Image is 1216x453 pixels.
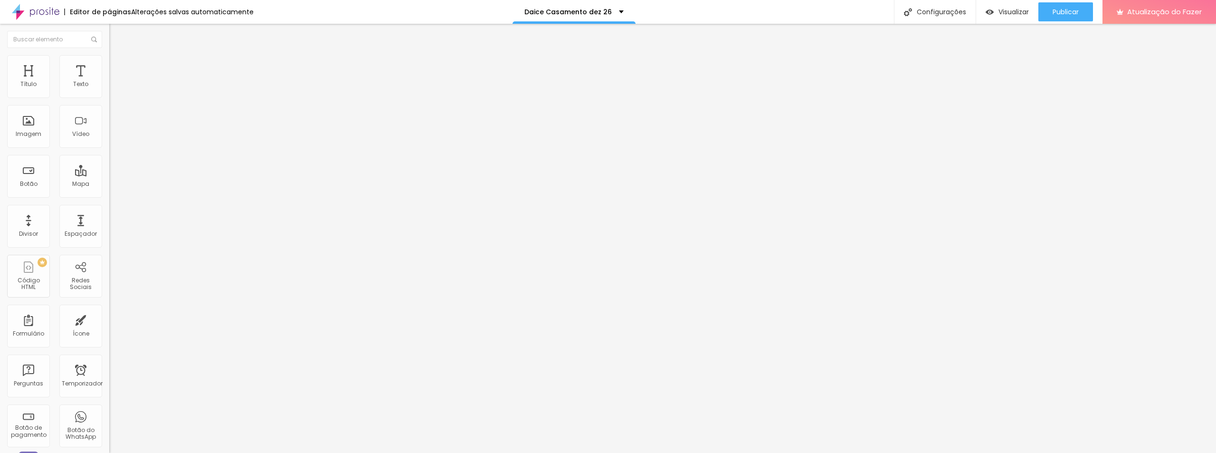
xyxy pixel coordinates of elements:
[11,424,47,438] font: Botão de pagamento
[986,8,994,16] img: view-1.svg
[904,8,912,16] img: Ícone
[20,80,37,88] font: Título
[524,7,612,17] font: Daice Casamento dez 26
[1038,2,1093,21] button: Publicar
[73,80,88,88] font: Texto
[62,379,103,387] font: Temporizador
[16,130,41,138] font: Imagem
[14,379,43,387] font: Perguntas
[66,426,96,441] font: Botão do WhatsApp
[998,7,1029,17] font: Visualizar
[72,130,89,138] font: Vídeo
[72,180,89,188] font: Mapa
[18,276,40,291] font: Código HTML
[7,31,102,48] input: Buscar elemento
[976,2,1038,21] button: Visualizar
[73,329,89,337] font: Ícone
[131,7,254,17] font: Alterações salvas automaticamente
[65,230,97,238] font: Espaçador
[1053,7,1079,17] font: Publicar
[917,7,966,17] font: Configurações
[19,230,38,238] font: Divisor
[20,180,38,188] font: Botão
[70,7,131,17] font: Editor de páginas
[13,329,44,337] font: Formulário
[70,276,92,291] font: Redes Sociais
[109,24,1216,453] iframe: Editor
[91,37,97,42] img: Ícone
[1127,7,1202,17] font: Atualização do Fazer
